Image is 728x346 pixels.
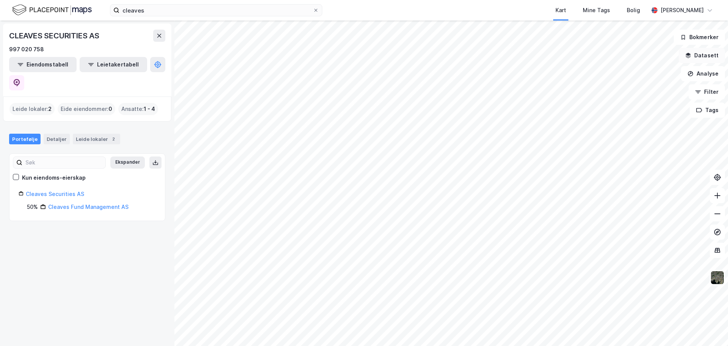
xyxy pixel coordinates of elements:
[108,104,112,114] span: 0
[710,270,725,285] img: 9k=
[9,30,101,42] div: CLEAVES SECURITIES AS
[110,156,145,169] button: Ekspander
[58,103,115,115] div: Eide eiendommer :
[661,6,704,15] div: [PERSON_NAME]
[22,173,86,182] div: Kun eiendoms-eierskap
[627,6,640,15] div: Bolig
[674,30,725,45] button: Bokmerker
[48,104,52,114] span: 2
[73,134,120,144] div: Leide lokaler
[681,66,725,81] button: Analyse
[12,3,92,17] img: logo.f888ab2527a4732fd821a326f86c7f29.svg
[583,6,610,15] div: Mine Tags
[110,135,117,143] div: 2
[48,204,129,210] a: Cleaves Fund Management AS
[26,191,84,197] a: Cleaves Securities AS
[679,48,725,63] button: Datasett
[119,5,313,16] input: Søk på adresse, matrikkel, gårdeiere, leietakere eller personer
[118,103,158,115] div: Ansatte :
[22,157,105,168] input: Søk
[689,84,725,100] button: Filter
[9,103,55,115] div: Leide lokaler :
[80,57,147,72] button: Leietakertabell
[690,103,725,118] button: Tags
[27,202,38,212] div: 50%
[144,104,155,114] span: 1 - 4
[44,134,70,144] div: Detaljer
[555,6,566,15] div: Kart
[9,134,41,144] div: Portefølje
[9,57,77,72] button: Eiendomstabell
[690,310,728,346] iframe: Chat Widget
[9,45,44,54] div: 997 020 758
